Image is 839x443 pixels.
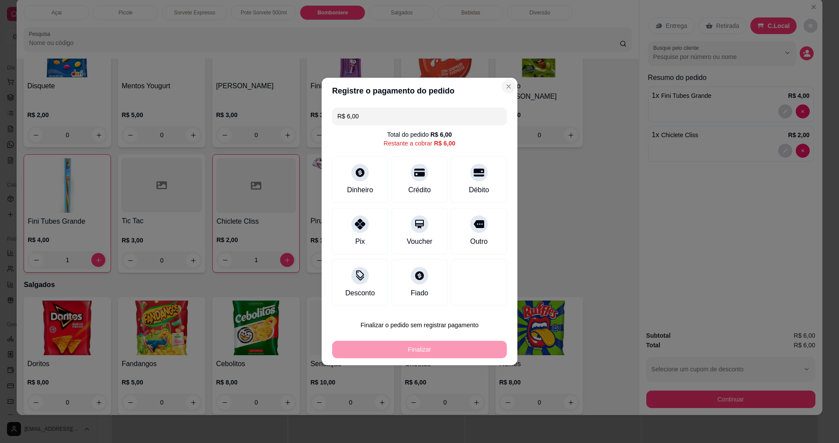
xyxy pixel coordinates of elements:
[434,139,455,148] div: R$ 6,00
[502,80,516,93] button: Close
[337,107,502,125] input: Ex.: hambúrguer de cordeiro
[469,185,489,195] div: Débito
[355,236,365,247] div: Pix
[408,185,431,195] div: Crédito
[347,185,373,195] div: Dinheiro
[332,316,507,334] button: Finalizar o pedido sem registrar pagamento
[430,130,452,139] div: R$ 6,00
[470,236,488,247] div: Outro
[387,130,452,139] div: Total do pedido
[384,139,455,148] div: Restante a cobrar
[345,288,375,298] div: Desconto
[407,236,433,247] div: Voucher
[322,78,517,104] header: Registre o pagamento do pedido
[411,288,428,298] div: Fiado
